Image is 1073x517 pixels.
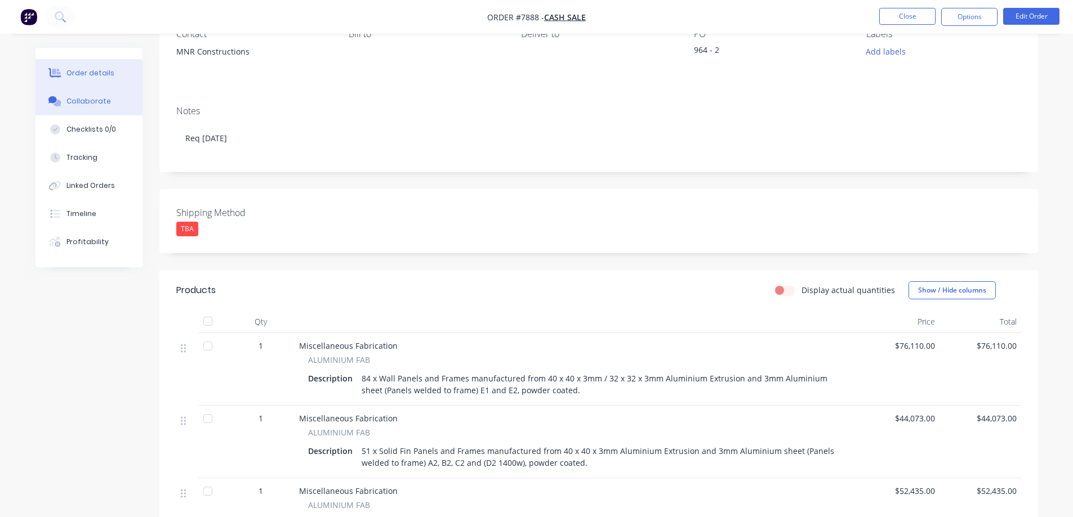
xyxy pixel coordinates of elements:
[176,222,198,236] div: TBA
[544,12,586,23] a: Cash Sale
[35,228,143,256] button: Profitability
[66,68,114,78] div: Order details
[176,29,331,39] div: Contact
[860,44,912,59] button: Add labels
[299,485,398,496] span: Miscellaneous Fabrication
[299,413,398,424] span: Miscellaneous Fabrication
[862,340,935,352] span: $76,110.00
[176,206,317,219] label: Shipping Method
[35,200,143,228] button: Timeline
[308,354,370,366] span: ALUMINIUM FAB
[35,115,143,143] button: Checklists 0/0
[858,311,940,333] div: Price
[521,29,675,39] div: Deliver to
[66,96,111,106] div: Collaborate
[66,209,96,219] div: Timeline
[487,12,544,23] span: Order #7888 -
[944,485,1017,497] span: $52,435.00
[299,340,398,351] span: Miscellaneous Fabrication
[879,8,936,25] button: Close
[66,152,97,163] div: Tracking
[862,485,935,497] span: $52,435.00
[259,412,263,424] span: 1
[909,281,996,299] button: Show / Hide columns
[941,8,998,26] button: Options
[35,87,143,115] button: Collaborate
[35,59,143,87] button: Order details
[308,499,370,511] span: ALUMINIUM FAB
[20,8,37,25] img: Factory
[35,143,143,172] button: Tracking
[259,340,263,352] span: 1
[176,44,331,60] div: MNR Constructions
[940,311,1021,333] div: Total
[694,44,835,60] div: 964 - 2
[176,44,331,80] div: MNR Constructions
[66,181,115,191] div: Linked Orders
[259,485,263,497] span: 1
[349,29,503,39] div: Bill to
[944,412,1017,424] span: $44,073.00
[694,29,848,39] div: PO
[66,237,109,247] div: Profitability
[176,106,1021,116] div: Notes
[944,340,1017,352] span: $76,110.00
[357,370,844,398] div: 84 x Wall Panels and Frames manufactured from 40 x 40 x 3mm / 32 x 32 x 3mm Aluminium Extrusion a...
[176,121,1021,155] div: Req [DATE]
[308,370,357,386] div: Description
[308,443,357,459] div: Description
[1003,8,1059,25] button: Edit Order
[227,311,295,333] div: Qty
[802,284,895,296] label: Display actual quantities
[357,443,844,471] div: 51 x Solid Fin Panels and Frames manufactured from 40 x 40 x 3mm Aluminium Extrusion and 3mm Alum...
[308,426,370,438] span: ALUMINIUM FAB
[866,29,1021,39] div: Labels
[862,412,935,424] span: $44,073.00
[35,172,143,200] button: Linked Orders
[176,284,216,297] div: Products
[66,124,116,134] div: Checklists 0/0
